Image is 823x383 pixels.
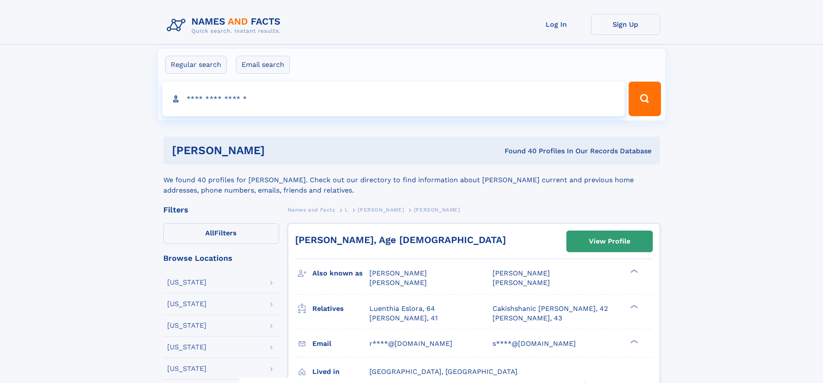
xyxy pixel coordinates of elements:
a: Names and Facts [288,204,335,215]
div: [US_STATE] [167,322,207,329]
a: Log In [522,14,591,35]
h1: [PERSON_NAME] [172,145,385,156]
a: [PERSON_NAME], Age [DEMOGRAPHIC_DATA] [295,234,506,245]
span: All [205,229,214,237]
span: L [345,207,348,213]
h3: Also known as [312,266,369,281]
div: [US_STATE] [167,344,207,351]
span: [GEOGRAPHIC_DATA], [GEOGRAPHIC_DATA] [369,367,518,376]
div: [US_STATE] [167,301,207,307]
div: ❯ [628,339,639,344]
a: Cakishshanic [PERSON_NAME], 42 [493,304,608,313]
span: [PERSON_NAME] [369,269,427,277]
div: Browse Locations [163,254,279,262]
div: Found 40 Profiles In Our Records Database [384,146,651,156]
div: [US_STATE] [167,279,207,286]
a: L [345,204,348,215]
label: Filters [163,223,279,244]
button: Search Button [629,82,661,116]
span: [PERSON_NAME] [358,207,404,213]
div: Filters [163,206,279,214]
h3: Relatives [312,301,369,316]
input: search input [162,82,625,116]
label: Regular search [165,56,227,74]
div: We found 40 profiles for [PERSON_NAME]. Check out our directory to find information about [PERSON... [163,165,660,196]
span: [PERSON_NAME] [369,279,427,287]
a: View Profile [567,231,652,252]
a: Sign Up [591,14,660,35]
label: Email search [236,56,290,74]
a: [PERSON_NAME] [358,204,404,215]
div: ❯ [628,304,639,309]
h3: Lived in [312,364,369,379]
span: [PERSON_NAME] [493,279,550,287]
a: [PERSON_NAME], 43 [493,313,562,323]
div: ❯ [628,269,639,274]
img: Logo Names and Facts [163,14,288,37]
span: [PERSON_NAME] [414,207,460,213]
h3: Email [312,336,369,351]
a: Luenthia Eslora, 64 [369,304,435,313]
div: [US_STATE] [167,365,207,372]
span: [PERSON_NAME] [493,269,550,277]
div: View Profile [589,231,630,251]
a: [PERSON_NAME], 41 [369,313,438,323]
